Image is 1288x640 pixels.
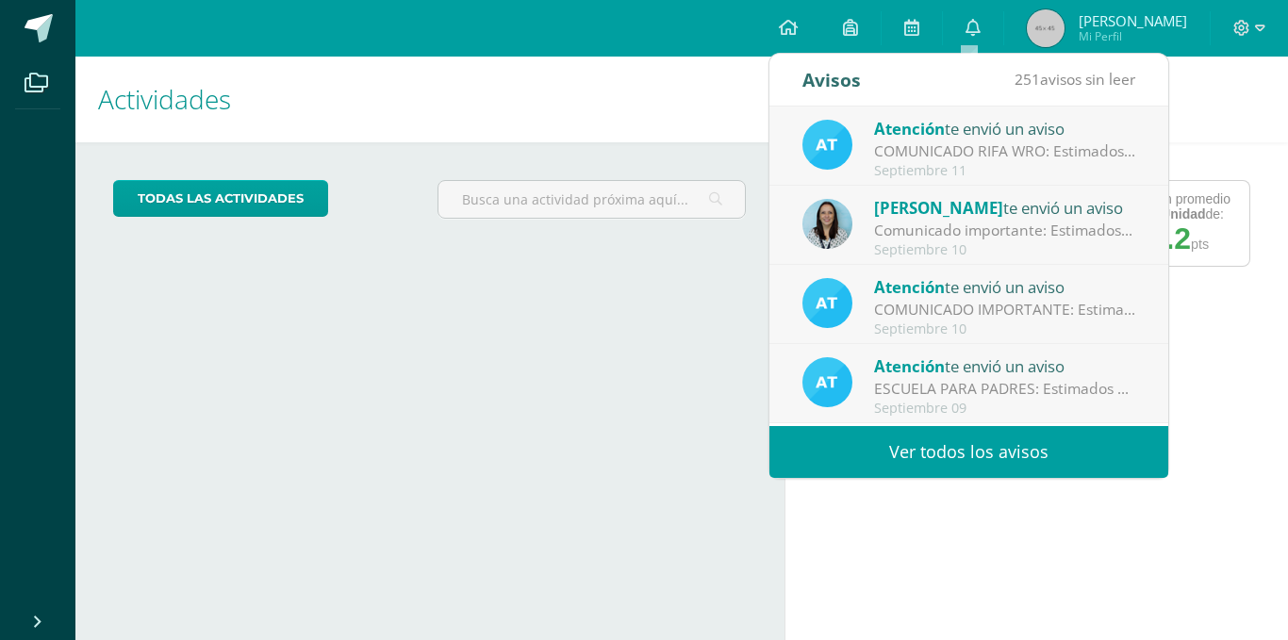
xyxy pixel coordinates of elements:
[1015,69,1135,90] span: avisos sin leer
[874,116,1136,140] div: te envió un aviso
[874,220,1136,241] div: Comunicado importante: Estimados padres de familia, Les compartimos información importante para t...
[1161,206,1205,222] strong: Unidad
[1015,69,1040,90] span: 251
[1191,237,1209,252] span: pts
[874,353,1136,378] div: te envió un aviso
[874,276,945,298] span: Atención
[874,195,1136,220] div: te envió un aviso
[874,242,1136,258] div: Septiembre 10
[874,401,1136,417] div: Septiembre 09
[113,180,328,217] a: todas las Actividades
[802,357,852,407] img: 9fc725f787f6a993fc92a288b7a8b70c.png
[1027,9,1065,47] img: 45x45
[802,278,852,328] img: 9fc725f787f6a993fc92a288b7a8b70c.png
[874,299,1136,320] div: COMUNICADO IMPORTANTE: Estimados padres de familia. Reciban un cordial saludo. Por este medio les...
[874,274,1136,299] div: te envió un aviso
[438,181,746,218] input: Busca una actividad próxima aquí...
[874,355,945,377] span: Atención
[802,120,852,170] img: 9fc725f787f6a993fc92a288b7a8b70c.png
[874,378,1136,400] div: ESCUELA PARA PADRES: Estimados padres de familia. Les compartimos información sobre nuestra escue...
[874,118,945,139] span: Atención
[874,197,1003,219] span: [PERSON_NAME]
[874,321,1136,337] div: Septiembre 10
[1079,28,1187,44] span: Mi Perfil
[769,426,1168,478] a: Ver todos los avisos
[98,57,762,142] h1: Actividades
[1079,11,1187,30] span: [PERSON_NAME]
[802,54,861,106] div: Avisos
[874,140,1136,162] div: COMUNICADO RIFA WRO: Estimados padres de familia, Reciban un cordial saludo de parte de nuestra c...
[874,163,1136,179] div: Septiembre 11
[1111,191,1230,222] div: Obtuvo un promedio en esta de:
[802,199,852,249] img: aed16db0a88ebd6752f21681ad1200a1.png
